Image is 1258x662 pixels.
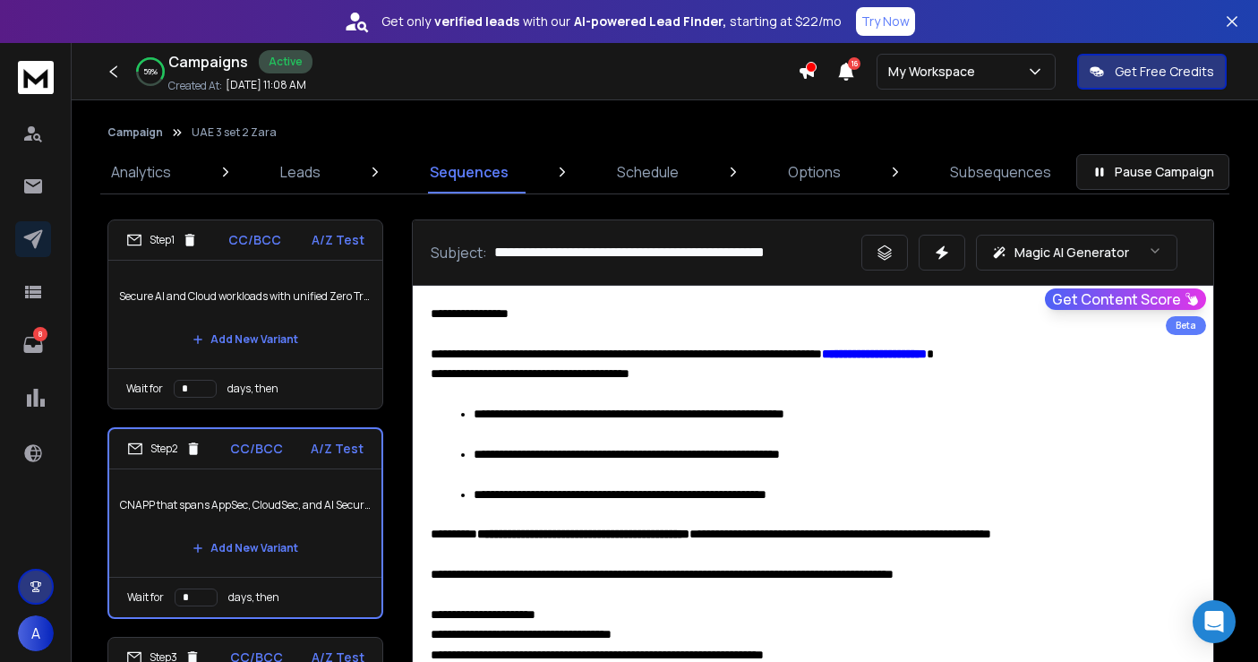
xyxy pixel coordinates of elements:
[126,232,198,248] div: Step 1
[606,150,689,193] a: Schedule
[311,440,364,458] p: A/Z Test
[788,161,841,183] p: Options
[18,61,54,94] img: logo
[107,219,383,409] li: Step1CC/BCCA/Z TestSecure AI and Cloud workloads with unified Zero Trust CNAPPAdd New VariantWait...
[1045,288,1206,310] button: Get Content Score
[226,78,306,92] p: [DATE] 11:08 AM
[168,51,248,73] h1: Campaigns
[1193,600,1236,643] div: Open Intercom Messenger
[192,125,277,140] p: UAE 3 set 2 Zara
[178,322,312,357] button: Add New Variant
[1076,154,1229,190] button: Pause Campaign
[312,231,364,249] p: A/Z Test
[381,13,842,30] p: Get only with our starting at $22/mo
[777,150,852,193] a: Options
[107,125,163,140] button: Campaign
[280,161,321,183] p: Leads
[126,382,163,396] p: Wait for
[1166,316,1206,335] div: Beta
[848,57,860,70] span: 16
[1014,244,1129,262] p: Magic AI Generator
[1115,63,1214,81] p: Get Free Credits
[100,150,182,193] a: Analytics
[18,615,54,651] button: A
[574,13,726,30] strong: AI-powered Lead Finder,
[888,63,982,81] p: My Workspace
[950,161,1051,183] p: Subsequences
[617,161,679,183] p: Schedule
[1077,54,1227,90] button: Get Free Credits
[230,440,283,458] p: CC/BCC
[434,13,519,30] strong: verified leads
[178,530,312,566] button: Add New Variant
[143,66,158,77] p: 59 %
[119,271,372,322] p: Secure AI and Cloud workloads with unified Zero Trust CNAPP
[939,150,1062,193] a: Subsequences
[127,590,164,605] p: Wait for
[15,327,51,363] a: 8
[430,161,509,183] p: Sequences
[259,50,312,73] div: Active
[111,161,171,183] p: Analytics
[228,231,281,249] p: CC/BCC
[228,590,279,605] p: days, then
[861,13,910,30] p: Try Now
[419,150,519,193] a: Sequences
[227,382,278,396] p: days, then
[107,427,383,619] li: Step2CC/BCCA/Z TestCNAPP that spans AppSec, CloudSec, and AI SecurityAdd New VariantWait fordays,...
[976,235,1177,271] button: Magic AI Generator
[270,150,331,193] a: Leads
[168,79,222,93] p: Created At:
[33,327,47,341] p: 8
[431,242,487,263] p: Subject:
[120,480,371,530] p: CNAPP that spans AppSec, CloudSec, and AI Security
[127,441,201,457] div: Step 2
[856,7,915,36] button: Try Now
